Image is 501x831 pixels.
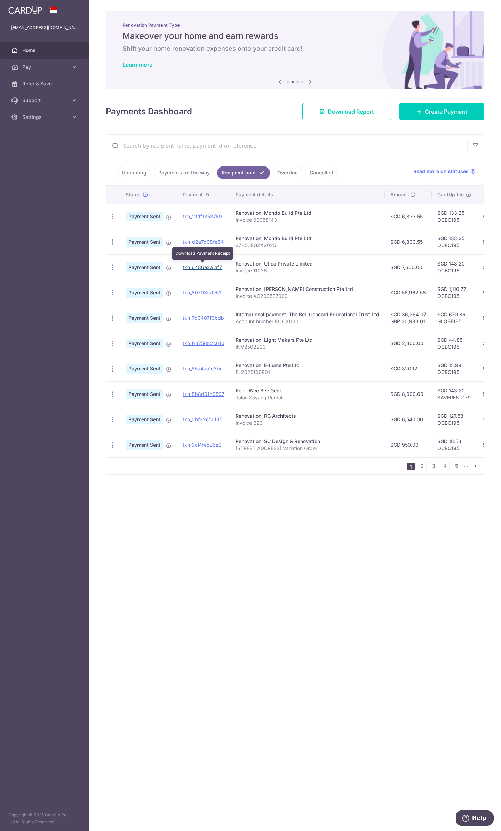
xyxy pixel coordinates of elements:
[305,166,338,179] a: Cancelled
[230,186,385,204] th: Payment details
[183,366,223,372] a: txn_85a4aa1e3bc
[236,438,379,445] div: Renovation. SC Design & Renovation
[126,191,141,198] span: Status
[177,186,230,204] th: Payment ID
[432,254,477,280] td: SGD 148.20 OCBC195
[236,311,379,318] div: International payment. The Bell Concord Educational Trust Ltd
[385,432,432,457] td: SGD 950.00
[452,462,461,470] a: 5
[236,242,379,249] p: 2735CEGZX2025
[236,387,379,394] div: Rent. Wee Bee Geok
[441,462,449,470] a: 4
[432,356,477,381] td: SGD 15.99 OCBC195
[399,103,484,120] a: Create Payment
[122,22,468,28] p: Renovation Payment Type
[432,280,477,305] td: SGD 1,110.77 OCBC195
[183,340,224,346] a: txn_b375682c610
[183,264,222,270] a: txn_6486e2a1af7
[126,339,163,348] span: Payment Sent
[126,212,163,221] span: Payment Sent
[407,463,415,470] li: 1
[385,229,432,254] td: SGD 6,833.55
[302,103,391,120] a: Download Report
[429,462,438,470] a: 3
[273,166,302,179] a: Overdue
[437,191,464,198] span: CardUp fee
[154,166,214,179] a: Payments on the way
[464,462,468,470] li: ...
[413,168,476,175] a: Read more on statuses
[126,389,163,399] span: Payment Sent
[183,315,224,321] a: txn_7d3407f3bdb
[183,290,221,295] a: txn_80703fafe51
[217,166,270,179] a: Recipient paid
[385,407,432,432] td: SGD 6,540.00
[413,168,469,175] span: Read more on statuses
[390,191,408,198] span: Amount
[126,415,163,424] span: Payment Sent
[117,166,151,179] a: Upcoming
[236,369,379,376] p: EL2025106801
[236,217,379,223] p: Invoice 00058143
[236,286,379,293] div: Renovation. [PERSON_NAME] Construction Pte Ltd
[236,394,379,401] p: Jalan Sayang Rental
[385,381,432,407] td: SGD 8,000.00
[183,442,222,448] a: txn_9cf4fec26e2
[236,362,379,369] div: Renovation. E-Lume Pte Ltd
[126,364,163,374] span: Payment Sent
[172,247,233,260] div: Download Payment Receipt
[183,416,222,422] a: txn_0bf22c50f85
[456,810,494,828] iframe: Opens a widget where you can find more information
[22,114,68,121] span: Settings
[432,381,477,407] td: SGD 143.20 SAVERENT179
[126,237,163,247] span: Payment Sent
[236,343,379,350] p: INV2502223
[183,213,222,219] a: txn_21df1353759
[11,24,78,31] p: [EMAIL_ADDRESS][DOMAIN_NAME]
[22,97,68,104] span: Support
[106,11,484,89] img: Renovation banner
[385,305,432,331] td: SGD 36,264.07 GBP 20,983.01
[425,107,467,116] span: Create Payment
[126,313,163,323] span: Payment Sent
[122,44,468,53] h6: Shift your home renovation expenses onto your credit card!
[236,419,379,426] p: Invoice B23
[236,293,379,300] p: Invoice XC202507009
[385,254,432,280] td: SGD 7,600.00
[328,107,374,116] span: Download Report
[236,336,379,343] div: Renovation. Light Makers Pte Ltd
[236,210,379,217] div: Renovation. Mondo Build Pte Ltd
[126,440,163,450] span: Payment Sent
[8,6,42,14] img: CardUp
[432,229,477,254] td: SGD 133.25 OCBC195
[236,260,379,267] div: Renovation. Utica Private Limited
[432,204,477,229] td: SGD 133.25 OCBC195
[106,105,192,118] h4: Payments Dashboard
[385,280,432,305] td: SGD 56,962.58
[22,80,68,87] span: Refer & Save
[122,31,468,42] h5: Makeover your home and earn rewards
[236,445,379,452] p: [STREET_ADDRESS] Variation Order
[22,64,68,71] span: Pay
[432,432,477,457] td: SGD 18.53 OCBC195
[432,305,477,331] td: SGD 670.86 GLOBE185
[385,331,432,356] td: SGD 2,300.00
[432,407,477,432] td: SGD 127.53 OCBC195
[126,288,163,298] span: Payment Sent
[22,47,68,54] span: Home
[432,331,477,356] td: SGD 44.85 OCBC195
[418,462,426,470] a: 2
[407,458,484,474] nav: pager
[385,204,432,229] td: SGD 6,833.55
[183,239,224,245] a: txn_d2a7d08fe64
[106,135,467,157] input: Search by recipient name, payment id or reference
[236,413,379,419] div: Renovation. RG Architects
[385,356,432,381] td: SGD 820.12
[236,318,379,325] p: Account number KOOX0001
[183,391,224,397] a: txn_8b8d01b9597
[126,262,163,272] span: Payment Sent
[236,235,379,242] div: Renovation. Mondo Build Pte Ltd
[236,267,379,274] p: Invoice 11036
[122,61,152,68] a: Learn more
